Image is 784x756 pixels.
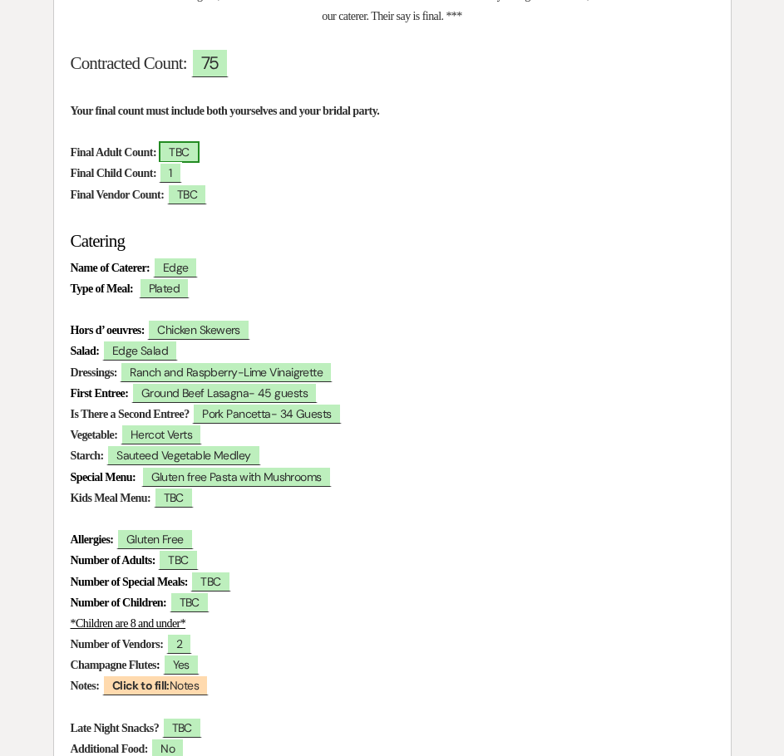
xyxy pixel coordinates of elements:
strong: Notes: [71,680,100,692]
span: Chicken Skewers [147,319,250,340]
strong: Number of Vendors: [71,638,164,650]
strong: Number of Children: [71,596,167,609]
span: Notes [102,675,209,695]
strong: Salad: [71,345,100,357]
strong: Kids Meal Menu: [71,492,151,504]
strong: Allergies: [71,533,114,546]
strong: Final Child Count: [71,167,157,179]
strong: Number of Adults: [71,554,155,567]
span: Catering [71,231,126,251]
strong: Final Adult Count: [71,146,157,159]
strong: Name of Caterer: [71,262,150,274]
span: Yes [163,654,200,675]
span: 2 [166,633,192,654]
span: Gluten free Pasta with Mushrooms [141,466,332,487]
strong: Hors d’ oeuvres: [71,324,145,336]
strong: First Entree: [71,387,129,400]
span: Pork Pancetta- 34 Guests [192,403,342,424]
strong: Is There a Second Entree? [71,408,190,420]
strong: Number of Special Meals: [71,576,188,588]
u: *Children are 8 and under* [71,617,186,630]
strong: Late Night Snacks? [71,722,160,734]
span: Edge Salad [102,340,178,361]
span: Plated [139,277,190,298]
span: 1 [159,162,181,183]
span: TBC [159,141,199,163]
strong: Starch: [71,449,104,462]
span: TBC [154,487,194,508]
b: Click to fill: [112,678,170,693]
span: TBC [170,592,210,612]
strong: Champagne Flutes [71,659,156,671]
strong: : [156,659,160,671]
strong: Final Vendor Count: [71,189,165,201]
span: 75 [191,48,229,77]
strong: Additional Food: [71,743,148,755]
span: TBC [190,571,230,592]
span: TBC [162,717,202,738]
span: TBC [158,549,198,570]
span: Ranch and Raspberry-Lime Vinaigrette [120,361,333,382]
span: Contracted Count: [71,53,187,73]
span: Gluten Free [116,528,194,549]
span: Sauteed Vegetable Medley [106,444,261,465]
span: Ground Beef Lasagna- 45 guests [131,382,318,403]
strong: Vegetable: [71,429,118,441]
strong: Type of Meal: [71,282,134,295]
strong: Your final count must include both yourselves and your bridal party. [71,105,380,117]
span: Edge [153,257,199,277]
span: TBC [167,184,207,204]
strong: Dressings: [71,366,117,379]
strong: Special Menu: [71,471,136,484]
span: Hercot Verts [121,424,202,444]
